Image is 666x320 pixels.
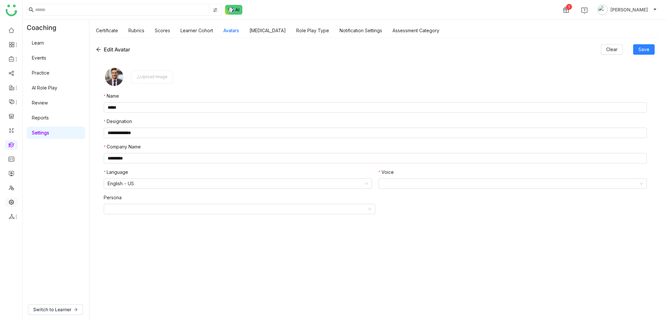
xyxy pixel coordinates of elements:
button: Switch to Learner [28,304,83,315]
a: Notification Settings [340,28,382,33]
label: Name [104,92,119,100]
button: Save [633,44,655,55]
a: Scores [155,28,170,33]
a: Learn [32,40,44,46]
img: avatar [597,5,608,15]
a: Events [32,55,46,61]
img: ask-buddy-normal.svg [225,5,243,15]
div: Coaching [23,20,66,35]
a: [MEDICAL_DATA] [249,28,286,33]
a: Review [32,100,48,105]
a: Assessment Category [393,28,439,33]
span: [PERSON_NAME] [610,6,648,13]
label: Voice [379,169,394,176]
img: help.svg [581,7,588,14]
a: Settings [32,130,49,135]
label: Persona [104,194,122,201]
a: Role Play Type [296,28,329,33]
a: Rubrics [128,28,144,33]
img: male-person.png [104,66,125,87]
a: Avatars [223,28,239,33]
label: Language [104,169,128,176]
a: Learner Cohort [180,28,213,33]
span: Clear [606,46,618,53]
nz-select-item: English - US [108,179,368,188]
a: Practice [32,70,49,76]
label: Designation [104,118,132,125]
a: Certificate [96,28,118,33]
label: Company Name [104,143,141,150]
a: Reports [32,115,49,120]
div: Edit Avatar [96,46,130,53]
div: Upload Image [131,70,173,84]
span: Save [638,46,649,53]
div: 1 [566,4,572,10]
a: AI Role Play [32,85,57,90]
img: search-type.svg [213,7,218,13]
button: Clear [601,44,623,55]
span: Switch to Learner [33,306,71,313]
button: [PERSON_NAME] [596,5,658,15]
img: logo [6,5,17,16]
